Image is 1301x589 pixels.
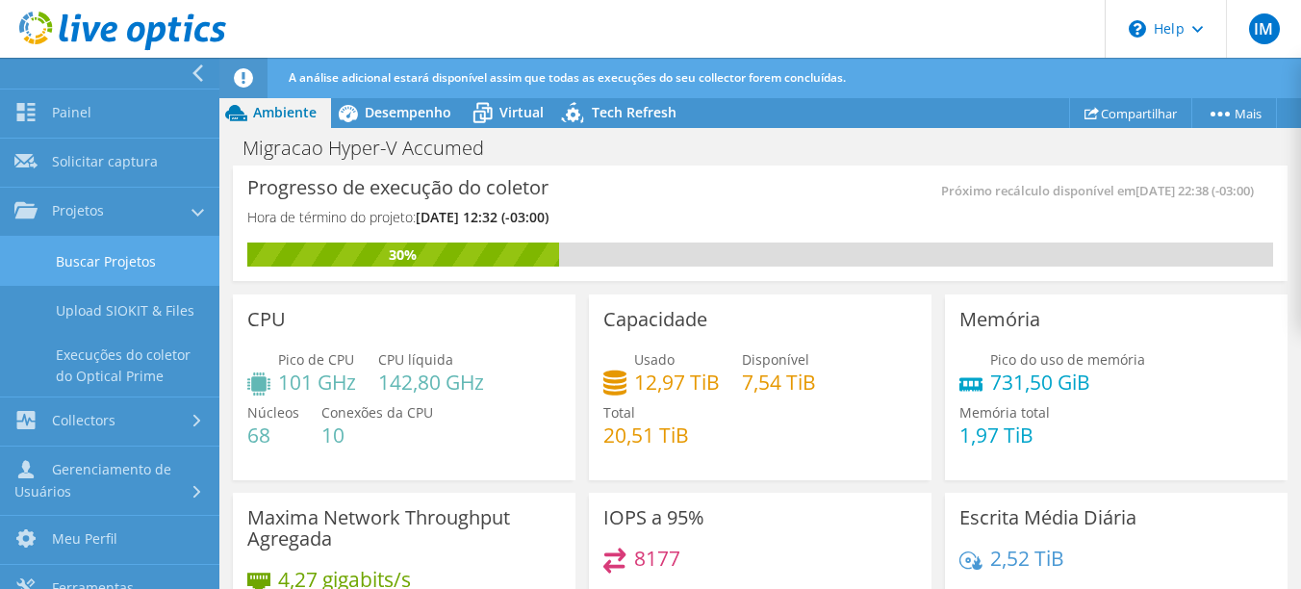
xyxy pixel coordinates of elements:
h3: Memória [959,309,1040,330]
span: Pico de CPU [278,350,354,369]
span: Tech Refresh [592,103,676,121]
h4: 12,97 TiB [634,371,720,393]
h4: 142,80 GHz [378,371,484,393]
svg: \n [1129,20,1146,38]
h3: IOPS a 95% [603,507,704,528]
h4: 20,51 TiB [603,424,689,446]
h4: 7,54 TiB [742,371,816,393]
h1: Migracao Hyper-V Accumed [234,138,514,159]
h4: Hora de término do projeto: [247,207,548,228]
h4: 2,52 TiB [990,548,1064,569]
h3: Maxima Network Throughput Agregada [247,507,561,550]
h4: 1,97 TiB [959,424,1050,446]
h3: CPU [247,309,286,330]
span: Próximo recálculo disponível em [941,182,1263,199]
span: Virtual [499,103,544,121]
span: Ambiente [253,103,317,121]
a: Mais [1191,98,1277,128]
h4: 731,50 GiB [990,371,1145,393]
span: Núcleos [247,403,299,422]
a: Compartilhar [1069,98,1192,128]
span: [DATE] 12:32 (-03:00) [416,208,548,226]
span: Desempenho [365,103,451,121]
span: IM [1249,13,1280,44]
span: Pico do uso de memória [990,350,1145,369]
h4: 10 [321,424,433,446]
h4: 68 [247,424,299,446]
div: 30% [247,244,559,266]
span: CPU líquida [378,350,453,369]
span: Conexões da CPU [321,403,433,422]
h4: 8177 [634,548,680,569]
h3: Capacidade [603,309,707,330]
span: Disponível [742,350,809,369]
h3: Escrita Média Diária [959,507,1136,528]
span: Memória total [959,403,1050,422]
span: Total [603,403,635,422]
h4: 101 GHz [278,371,356,393]
span: A análise adicional estará disponível assim que todas as execuções do seu collector forem concluí... [289,69,846,86]
span: [DATE] 22:38 (-03:00) [1135,182,1254,199]
span: Usado [634,350,675,369]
